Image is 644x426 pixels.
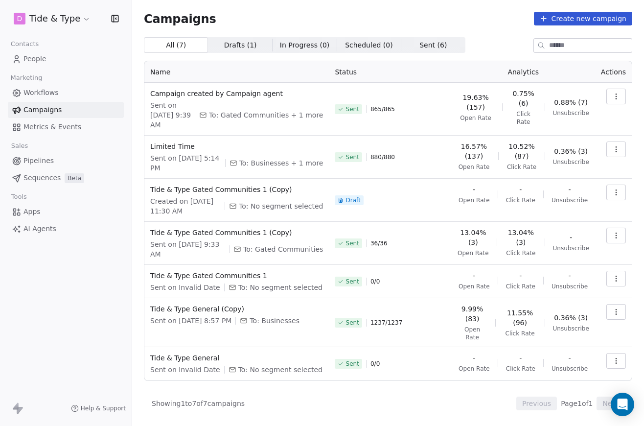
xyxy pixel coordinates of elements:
span: Apps [23,207,41,217]
span: 10.52% (87) [506,142,537,161]
span: - [569,185,571,194]
span: Sent on Invalid Date [150,365,220,375]
span: Sent [345,360,359,368]
span: Tide & Type General (Copy) [150,304,323,314]
span: 36 / 36 [370,239,388,247]
span: 11.55% (96) [503,308,536,328]
span: Click Rate [510,110,537,126]
span: Click Rate [506,249,535,257]
a: People [8,51,124,67]
span: AI Agents [23,224,56,234]
span: Sent [345,319,359,327]
a: Campaigns [8,102,124,118]
span: 0 / 0 [370,360,380,368]
span: 13.04% (3) [457,228,489,247]
span: Unsubscribe [553,244,589,252]
span: Tide & Type Gated Communities 1 (Copy) [150,228,323,237]
span: In Progress ( 0 ) [280,40,330,50]
span: 880 / 880 [370,153,395,161]
span: 1237 / 1237 [370,319,402,327]
span: - [519,353,522,363]
span: Marketing [6,71,46,85]
span: 19.63% (157) [457,93,494,112]
span: Metrics & Events [23,122,81,132]
span: Sent on [DATE] 9:33 AM [150,239,225,259]
button: Previous [516,397,557,410]
span: Campaigns [23,105,62,115]
span: Beta [65,173,84,183]
span: - [473,271,475,281]
div: Open Intercom Messenger [611,393,634,416]
span: 0.36% (3) [554,313,588,323]
span: - [569,271,571,281]
th: Analytics [451,61,595,83]
span: - [519,271,522,281]
span: Sales [7,139,32,153]
span: 0 / 0 [370,278,380,285]
span: Sent [345,105,359,113]
span: Sent [345,153,359,161]
span: Sent [345,239,359,247]
span: 0.75% (6) [510,89,537,108]
a: Metrics & Events [8,119,124,135]
span: Limited Time [150,142,323,151]
span: Sent on [DATE] 8:57 PM [150,316,231,326]
span: Tools [7,189,31,204]
span: 0.88% (7) [554,97,588,107]
span: - [473,353,475,363]
span: Click Rate [506,283,535,290]
span: Tide & Type Gated Communities 1 (Copy) [150,185,323,194]
span: Unsubscribe [553,158,589,166]
span: Pipelines [23,156,54,166]
span: To: No segment selected [239,201,323,211]
button: DTide & Type [12,10,92,27]
span: Campaign created by Campaign agent [150,89,323,98]
span: Page 1 of 1 [561,399,593,408]
span: Open Rate [460,114,491,122]
span: 0.36% (3) [554,146,588,156]
a: AI Agents [8,221,124,237]
span: Sent on [DATE] 5:14 PM [150,153,221,173]
span: Click Rate [506,365,535,373]
a: Help & Support [71,404,126,412]
span: To: No segment selected [238,365,322,375]
th: Status [329,61,451,83]
span: Draft [345,196,360,204]
span: To: No segment selected [238,283,322,292]
span: - [473,185,475,194]
span: Open Rate [459,196,490,204]
span: To: Businesses + 1 more [239,158,323,168]
span: D [17,14,23,24]
span: - [569,353,571,363]
span: Unsubscribe [552,365,588,373]
a: Apps [8,204,124,220]
span: To: Businesses [250,316,299,326]
span: People [23,54,46,64]
a: Workflows [8,85,124,101]
span: 865 / 865 [370,105,395,113]
span: Open Rate [459,163,490,171]
span: Tide & Type [29,12,80,25]
span: Created on [DATE] 11:30 AM [150,196,221,216]
span: - [570,233,572,242]
span: - [519,185,522,194]
a: SequencesBeta [8,170,124,186]
span: Sent [345,278,359,285]
span: Unsubscribe [553,109,589,117]
span: Open Rate [457,326,487,341]
span: Campaigns [144,12,216,25]
span: Open Rate [458,249,489,257]
span: Unsubscribe [552,283,588,290]
span: Sent on [DATE] 9:39 AM [150,100,191,130]
span: Drafts ( 1 ) [224,40,257,50]
span: 9.99% (83) [457,304,487,324]
span: Unsubscribe [552,196,588,204]
span: Click Rate [505,330,534,337]
span: Open Rate [459,283,490,290]
span: Open Rate [459,365,490,373]
span: Click Rate [506,196,535,204]
span: Help & Support [81,404,126,412]
span: To: Gated Communities + 1 more [209,110,323,120]
span: 13.04% (3) [505,228,537,247]
span: 16.57% (137) [457,142,490,161]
